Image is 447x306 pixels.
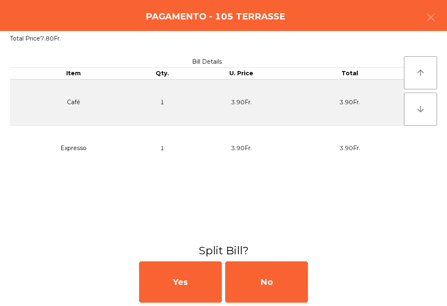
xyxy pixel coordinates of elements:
[416,104,425,114] i: arrow_downward
[187,79,296,126] td: 3.90Fr.
[192,58,222,65] span: Bill Details
[137,79,187,126] td: 1
[139,261,222,303] div: Yes
[10,125,137,171] td: Expresso
[40,35,61,42] span: 7.80Fr.
[187,125,296,171] td: 3.90Fr.
[404,93,437,126] button: arrow_downward
[296,79,404,126] td: 3.90Fr.
[137,125,187,171] td: 1
[416,68,425,78] i: arrow_upward
[137,68,187,79] th: Qty.
[10,79,137,126] td: Café
[404,56,437,89] button: arrow_upward
[296,68,404,79] th: Total
[6,243,441,258] h3: Split Bill?
[146,10,285,23] h4: Pagamento - 105 TERRASSE
[225,261,308,303] div: No
[10,68,137,79] th: Item
[10,35,40,42] span: Total Price
[187,68,296,79] th: U. Price
[296,125,404,171] td: 3.90Fr.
